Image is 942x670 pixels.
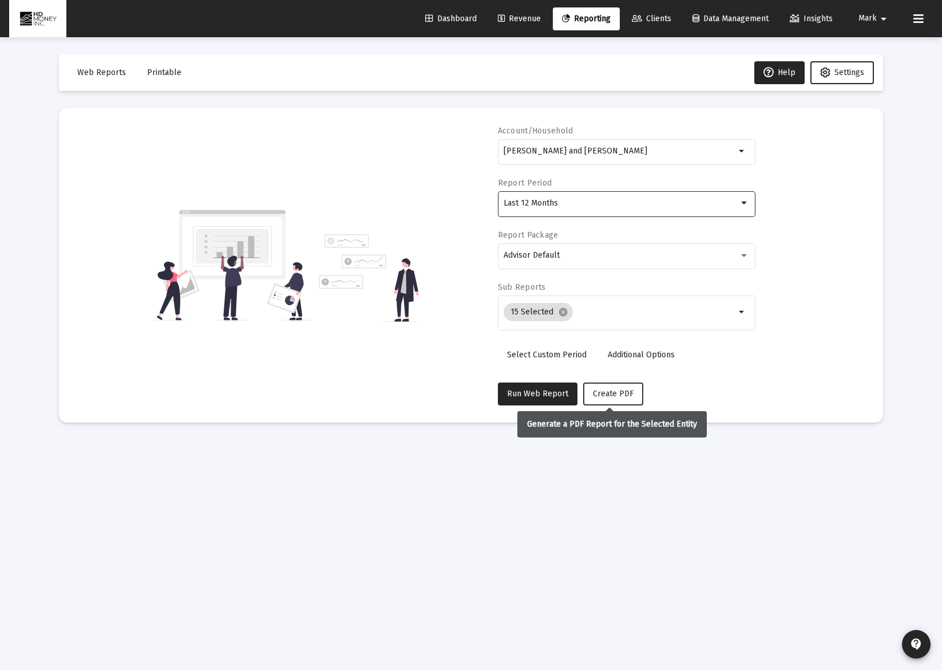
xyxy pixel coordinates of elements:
[763,68,795,77] span: Help
[68,61,135,84] button: Web Reports
[498,230,559,240] label: Report Package
[498,383,577,405] button: Run Web Report
[138,61,191,84] button: Printable
[623,7,680,30] a: Clients
[498,126,573,136] label: Account/Household
[77,68,126,77] span: Web Reports
[858,14,877,23] span: Mark
[754,61,805,84] button: Help
[583,383,643,405] button: Create PDF
[845,7,904,30] button: Mark
[562,14,611,23] span: Reporting
[507,389,568,399] span: Run Web Report
[683,7,778,30] a: Data Management
[425,14,477,23] span: Dashboard
[632,14,671,23] span: Clients
[608,350,675,360] span: Additional Options
[553,7,620,30] a: Reporting
[498,178,552,188] label: Report Period
[504,301,735,324] mat-chip-list: Selection
[558,307,568,317] mat-icon: cancel
[810,61,874,84] button: Settings
[498,14,541,23] span: Revenue
[593,389,634,399] span: Create PDF
[735,144,749,158] mat-icon: arrow_drop_down
[692,14,769,23] span: Data Management
[504,198,558,208] span: Last 12 Months
[507,350,587,360] span: Select Custom Period
[489,7,550,30] a: Revenue
[416,7,486,30] a: Dashboard
[834,68,864,77] span: Settings
[504,303,573,321] mat-chip: 15 Selected
[147,68,181,77] span: Printable
[909,637,923,651] mat-icon: contact_support
[790,14,833,23] span: Insights
[18,7,58,30] img: Dashboard
[498,282,546,292] label: Sub Reports
[155,208,312,322] img: reporting
[504,147,735,156] input: Search or select an account or household
[735,305,749,319] mat-icon: arrow_drop_down
[877,7,890,30] mat-icon: arrow_drop_down
[319,234,419,322] img: reporting-alt
[781,7,842,30] a: Insights
[504,250,560,260] span: Advisor Default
